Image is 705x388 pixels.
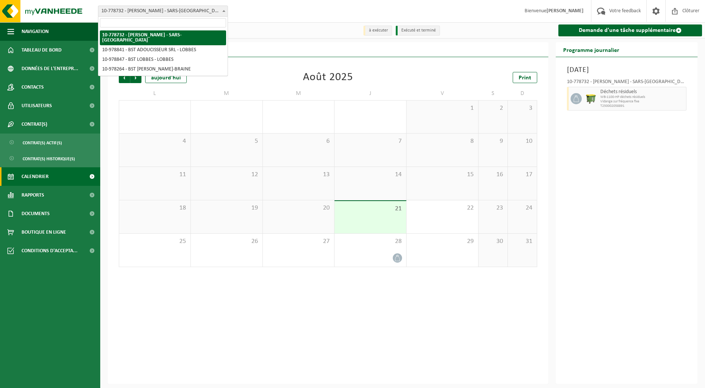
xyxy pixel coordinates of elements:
[410,104,474,112] span: 1
[512,171,533,179] span: 17
[22,78,44,96] span: Contacts
[410,204,474,212] span: 22
[338,205,402,213] span: 21
[22,167,49,186] span: Calendrier
[191,87,263,100] td: M
[303,72,353,83] div: Août 2025
[410,171,474,179] span: 15
[482,237,504,246] span: 30
[558,24,702,36] a: Demande d'une tâche supplémentaire
[22,115,47,134] span: Contrat(s)
[482,171,504,179] span: 16
[512,237,533,246] span: 31
[22,96,52,115] span: Utilisateurs
[100,45,226,55] li: 10-978841 - BST ADOUCISSEUR SRL - LOBBES
[482,104,504,112] span: 2
[98,6,228,17] span: 10-778732 - PAUWELS SEBASTIEN - SARS-LA-BUISSIÈRE
[512,137,533,145] span: 10
[2,135,98,149] a: Contrat(s) actif(s)
[2,151,98,165] a: Contrat(s) historique(s)
[267,204,331,212] span: 20
[22,59,78,78] span: Données de l'entrepr...
[145,72,187,83] div: aujourd'hui
[482,137,504,145] span: 9
[585,93,597,104] img: WB-1100-HPE-GN-50
[267,171,331,179] span: 13
[508,87,537,100] td: D
[119,87,191,100] td: L
[556,42,627,57] h2: Programme journalier
[23,136,62,150] span: Contrat(s) actif(s)
[22,223,66,241] span: Boutique en ligne
[123,171,187,179] span: 11
[410,137,474,145] span: 8
[396,26,440,36] li: Exécuté et terminé
[407,87,479,100] td: V
[100,30,226,45] li: 10-778732 - [PERSON_NAME] - SARS-[GEOGRAPHIC_DATA]
[600,99,684,104] span: Vidange sur fréquence fixe
[100,65,226,74] li: 10-978264 - BST [PERSON_NAME]-BRAINE
[513,72,537,83] a: Print
[22,186,44,204] span: Rapports
[546,8,584,14] strong: [PERSON_NAME]
[338,137,402,145] span: 7
[100,55,226,65] li: 10-978847 - BST LOBBES - LOBBES
[98,6,228,16] span: 10-778732 - PAUWELS SEBASTIEN - SARS-LA-BUISSIÈRE
[479,87,508,100] td: S
[263,87,335,100] td: M
[482,204,504,212] span: 23
[22,41,62,59] span: Tableau de bord
[130,72,141,83] span: Suivant
[600,95,684,99] span: WB-1100-HP déchets résiduels
[195,237,259,246] span: 26
[567,65,686,76] h3: [DATE]
[519,75,531,81] span: Print
[567,79,686,87] div: 10-778732 - [PERSON_NAME] - SARS-[GEOGRAPHIC_DATA]
[410,237,474,246] span: 29
[267,137,331,145] span: 6
[512,104,533,112] span: 3
[119,72,130,83] span: Précédent
[338,237,402,246] span: 28
[600,104,684,108] span: T250002058891
[267,237,331,246] span: 27
[512,204,533,212] span: 24
[338,171,402,179] span: 14
[195,204,259,212] span: 19
[334,87,407,100] td: J
[23,152,75,166] span: Contrat(s) historique(s)
[22,241,78,260] span: Conditions d'accepta...
[123,237,187,246] span: 25
[123,204,187,212] span: 18
[363,26,392,36] li: à exécuter
[123,137,187,145] span: 4
[22,204,50,223] span: Documents
[195,171,259,179] span: 12
[22,22,49,41] span: Navigation
[195,137,259,145] span: 5
[600,89,684,95] span: Déchets résiduels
